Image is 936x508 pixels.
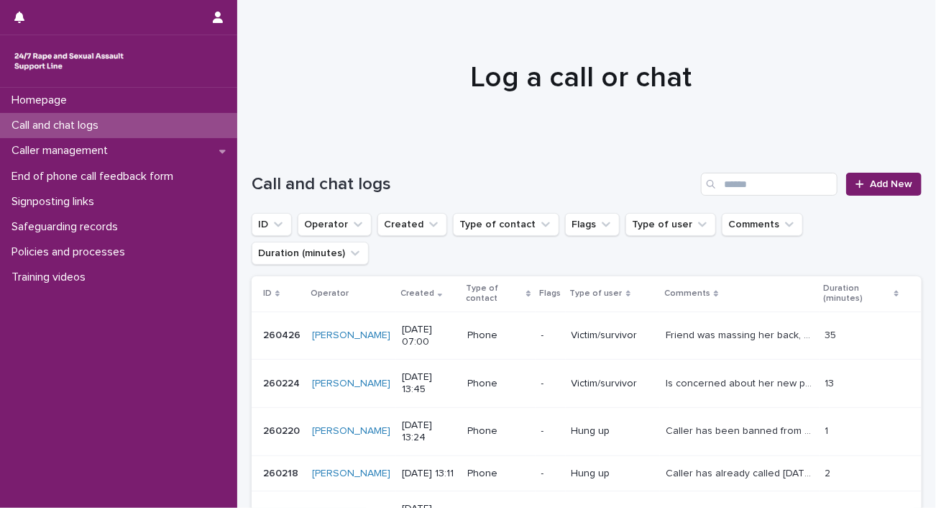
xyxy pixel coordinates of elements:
[666,375,816,390] p: Is concerned about her new partner's behaviour as he filmed her while doing a sexual act without ...
[12,47,127,76] img: rhQMoQhaT3yELyF149Cw
[565,213,620,236] button: Flags
[312,468,390,480] a: [PERSON_NAME]
[540,286,561,301] p: Flags
[722,213,803,236] button: Comments
[666,465,816,480] p: Caller has already called today, advised that he calls back another time, ended the call.
[402,419,456,444] p: [DATE] 13:24
[6,271,97,284] p: Training videos
[825,327,840,342] p: 35
[572,378,655,390] p: Victim/survivor
[252,312,922,360] tr: 260426260426 [PERSON_NAME] [DATE] 07:00Phone-Victim/survivorFriend was massing her back, went too...
[541,378,560,390] p: -
[252,60,911,95] h1: Log a call or chat
[824,281,891,307] p: Duration (minutes)
[6,220,129,234] p: Safeguarding records
[402,468,456,480] p: [DATE] 13:11
[312,425,390,437] a: [PERSON_NAME]
[252,174,695,195] h1: Call and chat logs
[6,245,137,259] p: Policies and processes
[453,213,559,236] button: Type of contact
[870,179,912,189] span: Add New
[6,119,110,132] p: Call and chat logs
[252,242,369,265] button: Duration (minutes)
[312,378,390,390] a: [PERSON_NAME]
[252,455,922,491] tr: 260218260218 [PERSON_NAME] [DATE] 13:11Phone-Hung upCaller has already called [DATE], advised tha...
[6,195,106,209] p: Signposting links
[263,422,303,437] p: 260220
[468,378,530,390] p: Phone
[377,213,447,236] button: Created
[572,425,655,437] p: Hung up
[666,327,816,342] p: Friend was massing her back, went too far and attempted to have sex with her, manged to stop him,...
[400,286,434,301] p: Created
[625,213,716,236] button: Type of user
[6,170,185,183] p: End of phone call feedback form
[701,173,838,196] input: Search
[468,425,530,437] p: Phone
[541,468,560,480] p: -
[312,330,390,342] a: [PERSON_NAME]
[825,465,834,480] p: 2
[846,173,922,196] a: Add New
[666,422,816,437] p: Caller has been banned from using the service.
[570,286,623,301] p: Type of user
[541,425,560,437] p: -
[572,330,655,342] p: Victim/survivor
[825,422,832,437] p: 1
[252,360,922,408] tr: 260224260224 [PERSON_NAME] [DATE] 13:45Phone-Victim/survivorIs concerned about her new partner's ...
[252,213,292,236] button: ID
[541,330,560,342] p: -
[402,324,456,348] p: [DATE] 07:00
[6,94,78,107] p: Homepage
[263,327,303,342] p: 260426
[825,375,838,390] p: 13
[263,286,272,301] p: ID
[467,281,523,307] p: Type of contact
[298,213,372,236] button: Operator
[468,468,530,480] p: Phone
[252,407,922,455] tr: 260220260220 [PERSON_NAME] [DATE] 13:24Phone-Hung upCaller has been banned from using the service...
[311,286,349,301] p: Operator
[6,144,119,158] p: Caller management
[263,375,303,390] p: 260224
[572,468,655,480] p: Hung up
[664,286,710,301] p: Comments
[468,330,530,342] p: Phone
[263,465,301,480] p: 260218
[402,371,456,396] p: [DATE] 13:45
